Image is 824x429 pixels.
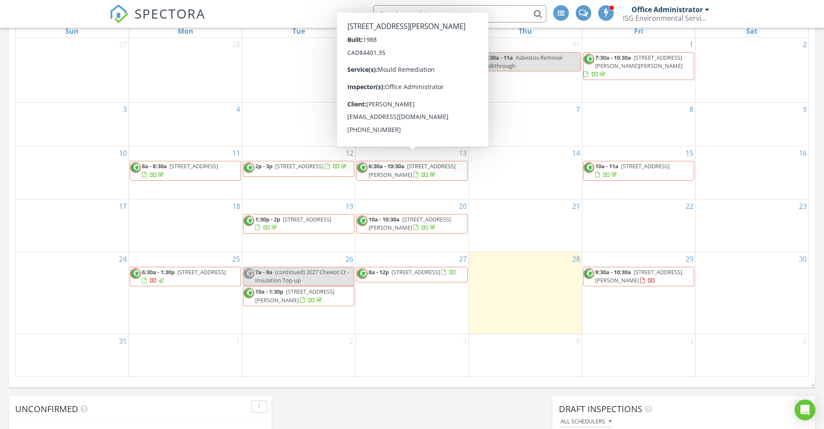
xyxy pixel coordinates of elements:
[243,214,354,234] a: 1:30p - 2p [STREET_ADDRESS]
[121,102,128,116] a: Go to August 3, 2025
[695,102,808,146] td: Go to August 9, 2025
[369,215,451,231] a: 10a - 10:30a [STREET_ADDRESS][PERSON_NAME]
[255,288,334,304] span: [STREET_ADDRESS][PERSON_NAME]
[357,268,368,279] img: isg_environmental_icon.png
[243,161,354,176] a: 2p - 3p [STREET_ADDRESS]
[595,162,619,170] span: 10a - 11a
[595,54,683,70] span: [STREET_ADDRESS][PERSON_NAME][PERSON_NAME]
[582,102,695,146] td: Go to August 8, 2025
[242,199,356,252] td: Go to August 19, 2025
[582,199,695,252] td: Go to August 22, 2025
[688,102,695,116] a: Go to August 8, 2025
[129,38,242,102] td: Go to July 28, 2025
[584,54,683,78] a: 7:30a - 10:30a [STREET_ADDRESS][PERSON_NAME][PERSON_NAME]
[584,268,594,279] img: isg_environmental_icon.png
[344,38,355,51] a: Go to July 29, 2025
[801,102,808,116] a: Go to August 9, 2025
[244,215,254,226] img: isg_environmental_icon.png
[582,38,695,102] td: Go to August 1, 2025
[142,162,167,170] span: 8a - 8:30a
[255,162,273,170] span: 2p - 3p
[16,102,129,146] td: Go to August 3, 2025
[231,146,242,160] a: Go to August 11, 2025
[470,54,481,64] img: isg_environmental_icon.png
[357,215,368,226] img: isg_environmental_icon.png
[129,146,242,199] td: Go to August 11, 2025
[561,419,612,425] div: All schedulers
[574,102,582,116] a: Go to August 7, 2025
[688,334,695,348] a: Go to September 5, 2025
[234,102,242,116] a: Go to August 4, 2025
[242,146,356,199] td: Go to August 12, 2025
[356,214,468,234] a: 10a - 10:30a [STREET_ADDRESS][PERSON_NAME]
[255,162,348,170] a: 2p - 3p [STREET_ADDRESS]
[16,252,129,334] td: Go to August 24, 2025
[369,215,451,231] span: [STREET_ADDRESS][PERSON_NAME]
[795,400,815,420] div: Open Intercom Messenger
[356,334,469,376] td: Go to September 3, 2025
[356,161,468,180] a: 6:30a - 10:30a [STREET_ADDRESS][PERSON_NAME]
[177,268,226,276] span: [STREET_ADDRESS]
[129,252,242,334] td: Go to August 25, 2025
[255,288,334,304] a: 10a - 1:30p [STREET_ADDRESS][PERSON_NAME]
[571,146,582,160] a: Go to August 14, 2025
[797,199,808,213] a: Go to August 23, 2025
[356,38,469,102] td: Go to July 30, 2025
[275,162,324,170] span: [STREET_ADDRESS]
[356,199,469,252] td: Go to August 20, 2025
[457,199,468,213] a: Go to August 20, 2025
[461,334,468,348] a: Go to September 3, 2025
[684,199,695,213] a: Go to August 22, 2025
[344,252,355,266] a: Go to August 26, 2025
[583,267,694,286] a: 9:30a - 10:30a [STREET_ADDRESS][PERSON_NAME]
[231,38,242,51] a: Go to July 28, 2025
[129,102,242,146] td: Go to August 4, 2025
[242,102,356,146] td: Go to August 5, 2025
[130,161,241,180] a: 8a - 8:30a [STREET_ADDRESS]
[517,25,534,37] a: Thursday
[369,268,389,276] span: 8a - 12p
[142,162,218,178] a: 8a - 8:30a [STREET_ADDRESS]
[117,199,128,213] a: Go to August 17, 2025
[130,267,241,286] a: 6:30a - 1:30p [STREET_ADDRESS]
[595,268,682,284] span: [STREET_ADDRESS][PERSON_NAME]
[64,25,80,37] a: Sunday
[584,54,594,64] img: isg_environmental_icon.png
[117,38,128,51] a: Go to July 27, 2025
[16,199,129,252] td: Go to August 17, 2025
[117,146,128,160] a: Go to August 10, 2025
[632,25,645,37] a: Friday
[242,38,356,102] td: Go to July 29, 2025
[16,146,129,199] td: Go to August 10, 2025
[595,162,670,178] a: 10a - 11a [STREET_ADDRESS]
[571,38,582,51] a: Go to July 31, 2025
[457,146,468,160] a: Go to August 13, 2025
[369,162,404,170] span: 6:30a - 10:30a
[369,215,400,223] span: 10a - 10:30a
[243,286,354,306] a: 10a - 1:30p [STREET_ADDRESS][PERSON_NAME]
[255,268,349,284] span: (continued) 2027 Cheviot Ct - Insulation Top-up
[559,403,642,415] span: Draft Inspections
[801,334,808,348] a: Go to September 6, 2025
[142,268,175,276] span: 6:30a - 1:30p
[291,25,307,37] a: Tuesday
[468,38,582,102] td: Go to July 31, 2025
[129,334,242,376] td: Go to September 1, 2025
[369,268,456,276] a: 8a - 12p [STREET_ADDRESS]
[468,334,582,376] td: Go to September 4, 2025
[356,102,469,146] td: Go to August 6, 2025
[356,146,469,199] td: Go to August 13, 2025
[801,38,808,51] a: Go to August 2, 2025
[231,199,242,213] a: Go to August 18, 2025
[391,268,440,276] span: [STREET_ADDRESS]
[632,5,703,14] div: Office Administrator
[130,268,141,279] img: isg_environmental_icon.png
[695,146,808,199] td: Go to August 16, 2025
[244,288,254,298] img: isg_environmental_icon.png
[583,161,694,180] a: 10a - 11a [STREET_ADDRESS]
[344,199,355,213] a: Go to August 19, 2025
[797,252,808,266] a: Go to August 30, 2025
[15,403,78,415] span: Unconfirmed
[571,252,582,266] a: Go to August 28, 2025
[468,252,582,334] td: Go to August 28, 2025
